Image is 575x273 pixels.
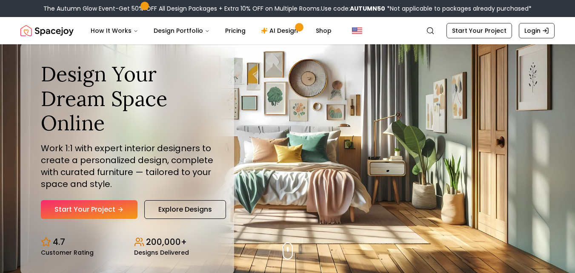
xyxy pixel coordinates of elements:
[134,250,189,256] small: Designs Delivered
[147,22,217,39] button: Design Portfolio
[20,22,74,39] img: Spacejoy Logo
[41,229,214,256] div: Design stats
[385,4,532,13] span: *Not applicable to packages already purchased*
[41,200,137,219] a: Start Your Project
[41,62,214,135] h1: Design Your Dream Space Online
[446,23,512,38] a: Start Your Project
[254,22,307,39] a: AI Design
[146,236,187,248] p: 200,000+
[41,250,94,256] small: Customer Rating
[84,22,145,39] button: How It Works
[20,17,555,44] nav: Global
[218,22,252,39] a: Pricing
[350,4,385,13] b: AUTUMN50
[321,4,385,13] span: Use code:
[41,142,214,190] p: Work 1:1 with expert interior designers to create a personalized design, complete with curated fu...
[53,236,65,248] p: 4.7
[309,22,338,39] a: Shop
[352,26,362,36] img: United States
[20,22,74,39] a: Spacejoy
[519,23,555,38] a: Login
[144,200,226,219] a: Explore Designs
[43,4,532,13] div: The Autumn Glow Event-Get 50% OFF All Design Packages + Extra 10% OFF on Multiple Rooms.
[84,22,338,39] nav: Main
